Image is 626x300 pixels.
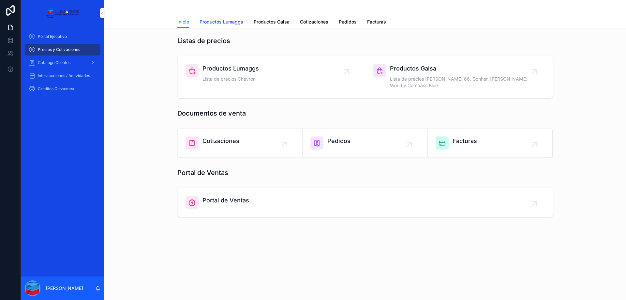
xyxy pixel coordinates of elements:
a: Facturas [367,16,386,29]
a: Cotizaciones [178,129,303,157]
a: Inicio [177,16,189,28]
a: Creditos Cescemex [25,83,100,95]
a: Catalogo Clientes [25,57,100,69]
span: Portal de Ventas [202,196,249,205]
a: Pedidos [339,16,357,29]
a: Portal Ejecutivo [25,31,100,42]
a: Facturas [428,129,553,157]
a: Productos LumaggsLista de precios Chevron [178,56,365,98]
span: Creditos Cescemex [38,86,74,91]
a: Portal de Ventas [178,188,553,217]
a: Pedidos [303,129,427,157]
span: Lista de precios Chevron [202,76,259,82]
span: Cotizaciones [300,19,328,25]
a: Cotizaciones [300,16,328,29]
span: Lista de precios [PERSON_NAME] 66, Gonher, [PERSON_NAME] World y Compass Blue. [390,76,534,89]
span: Cotizaciones [202,136,239,146]
span: Pedidos [327,136,350,146]
img: App logo [46,8,79,18]
span: Portal Ejecutivo [38,34,67,39]
h1: Documentos de venta [177,109,246,118]
h1: Portal de Ventas [177,168,228,177]
a: Interaccciones / Actividades [25,70,100,82]
h1: Listas de precios [177,36,230,45]
span: Productos Lumaggs [202,64,259,73]
span: Productos Galsa [254,19,290,25]
span: Pedidos [339,19,357,25]
span: Facturas [367,19,386,25]
span: Productos Lumaggs [200,19,243,25]
a: Productos Galsa [254,16,290,29]
span: Catalogo Clientes [38,60,70,65]
a: Productos GalsaLista de precios [PERSON_NAME] 66, Gonher, [PERSON_NAME] World y Compass Blue. [365,56,553,98]
span: Productos Galsa [390,64,534,73]
span: Facturas [453,136,477,146]
span: Interaccciones / Actividades [38,73,90,78]
span: Precios y Cotizaciones [38,47,80,52]
span: Inicio [177,19,189,25]
a: Precios y Cotizaciones [25,44,100,55]
div: scrollable content [21,26,104,103]
a: Productos Lumaggs [200,16,243,29]
p: [PERSON_NAME] [46,285,83,292]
